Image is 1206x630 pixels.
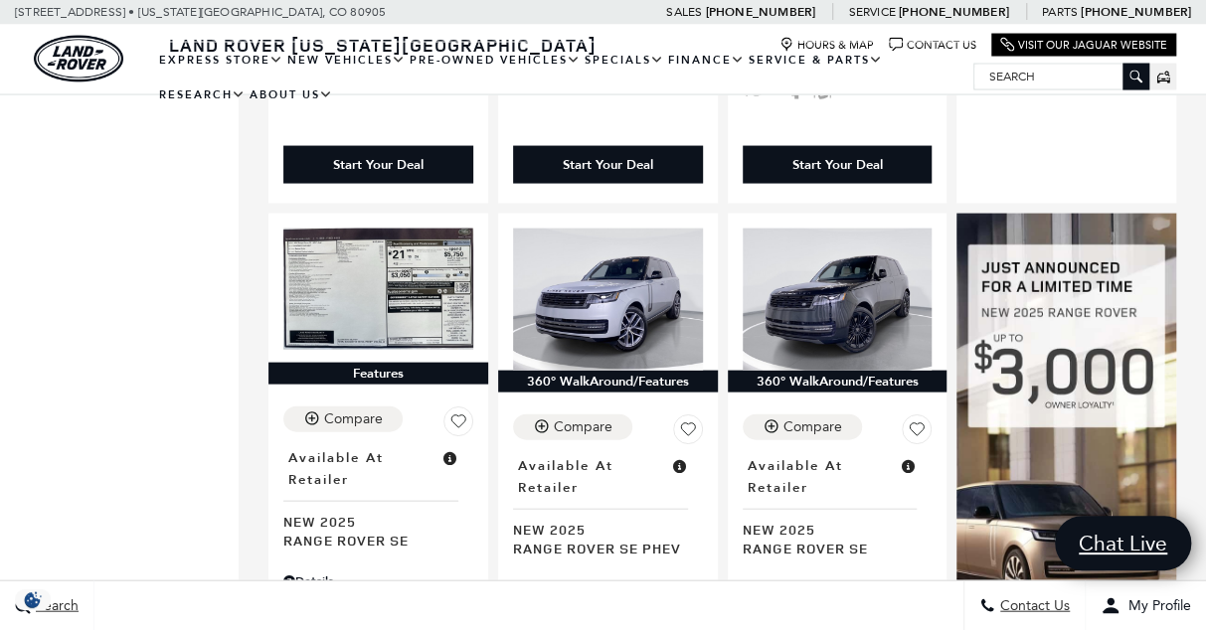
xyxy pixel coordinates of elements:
button: Compare Vehicle [513,414,632,440]
span: New 2025 [283,512,458,531]
a: EXPRESS STORE [157,43,285,78]
span: Vehicle is in stock and ready for immediate delivery. Due to demand, availability is subject to c... [440,447,458,491]
span: Range Rover SE [743,539,918,557]
div: Start Your Deal [513,146,703,184]
a: Pre-Owned Vehicles [408,43,583,78]
span: New 2025 [743,520,918,539]
span: Chat Live [1069,530,1177,556]
a: Service & Parts [747,43,885,78]
a: Available at RetailerNew 2025Range Rover SE [743,452,933,557]
a: Finance [666,43,747,78]
span: Sales [666,5,702,19]
span: Available at Retailer [518,455,670,499]
div: Start Your Deal [563,156,653,174]
span: Vehicle is in stock and ready for immediate delivery. Due to demand, availability is subject to c... [899,455,917,499]
div: Pricing Details - Range Rover SE [283,572,473,590]
nav: Main Navigation [157,43,973,112]
button: Compare Vehicle [283,406,403,432]
a: About Us [248,78,335,112]
div: Start Your Deal [333,156,424,174]
a: [PHONE_NUMBER] [1081,4,1191,20]
a: Land Rover [US_STATE][GEOGRAPHIC_DATA] [157,33,608,57]
div: 360° WalkAround/Features [728,371,948,393]
img: Land Rover [34,36,123,82]
a: New Vehicles [285,43,408,78]
div: Compare [554,418,612,436]
img: 2025 LAND ROVER Range Rover SE [743,229,933,371]
div: Features [268,363,488,385]
span: Contact Us [995,597,1070,614]
div: Compare [324,410,383,428]
span: Available at Retailer [748,455,900,499]
a: Available at RetailerNew 2025Range Rover SE PHEV [513,452,703,557]
input: Search [974,65,1148,88]
a: Research [157,78,248,112]
a: Contact Us [889,38,976,53]
button: Save Vehicle [673,414,703,452]
img: 2025 LAND ROVER Range Rover SE PHEV [513,229,703,371]
img: 2025 LAND ROVER Range Rover SE [283,229,473,350]
span: My Profile [1120,597,1191,614]
span: Parts [1042,5,1078,19]
span: Range Rover SE [283,531,458,550]
section: Click to Open Cookie Consent Modal [10,589,56,610]
a: Chat Live [1055,516,1191,570]
button: Compare Vehicle [743,414,862,440]
a: land-rover [34,36,123,82]
a: Visit Our Jaguar Website [1000,38,1167,53]
a: Specials [583,43,666,78]
a: [PHONE_NUMBER] [899,4,1009,20]
img: Opt-Out Icon [10,589,56,610]
span: Range Rover SE PHEV [513,539,688,557]
a: Hours & Map [779,38,874,53]
div: Start Your Deal [743,146,933,184]
span: Land Rover [US_STATE][GEOGRAPHIC_DATA] [169,33,597,57]
a: [STREET_ADDRESS] • [US_STATE][GEOGRAPHIC_DATA], CO 80905 [15,5,386,19]
span: New 2025 [513,520,688,539]
a: [PHONE_NUMBER] [705,4,815,20]
div: 360° WalkAround/Features [498,371,718,393]
span: Service [848,5,895,19]
button: Open user profile menu [1086,580,1206,630]
div: Compare [783,418,842,436]
div: Start Your Deal [791,156,882,174]
a: Available at RetailerNew 2025Range Rover SE [283,444,473,550]
button: Save Vehicle [902,414,932,452]
span: Available at Retailer [288,447,440,491]
button: Save Vehicle [443,406,473,444]
span: Vehicle is in stock and ready for immediate delivery. Due to demand, availability is subject to c... [670,455,688,499]
div: Start Your Deal [283,146,473,184]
